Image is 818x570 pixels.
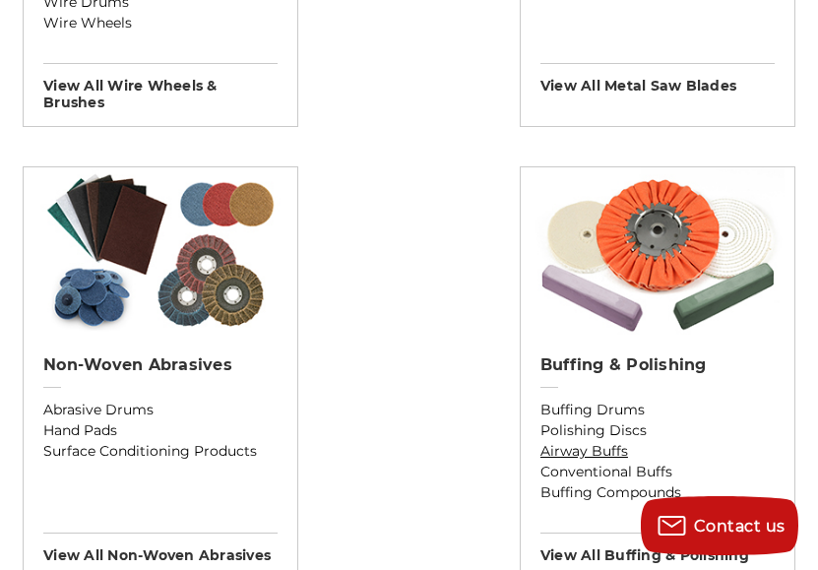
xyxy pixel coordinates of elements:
[33,167,288,335] img: Non-woven Abrasives
[540,462,775,482] a: Conventional Buffs
[540,400,775,420] a: Buffing Drums
[540,355,775,375] h2: Buffing & Polishing
[43,400,278,420] a: Abrasive Drums
[43,355,278,375] h2: Non-woven Abrasives
[43,420,278,441] a: Hand Pads
[540,533,775,564] h3: View All buffing & polishing
[641,496,798,555] button: Contact us
[43,63,278,111] h3: View All wire wheels & brushes
[540,63,775,95] h3: View All metal saw blades
[531,167,786,335] img: Buffing & Polishing
[694,517,786,536] span: Contact us
[43,441,278,462] a: Surface Conditioning Products
[43,533,278,564] h3: View All non-woven abrasives
[540,420,775,441] a: Polishing Discs
[43,13,278,33] a: Wire Wheels
[540,441,775,462] a: Airway Buffs
[540,482,775,503] a: Buffing Compounds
